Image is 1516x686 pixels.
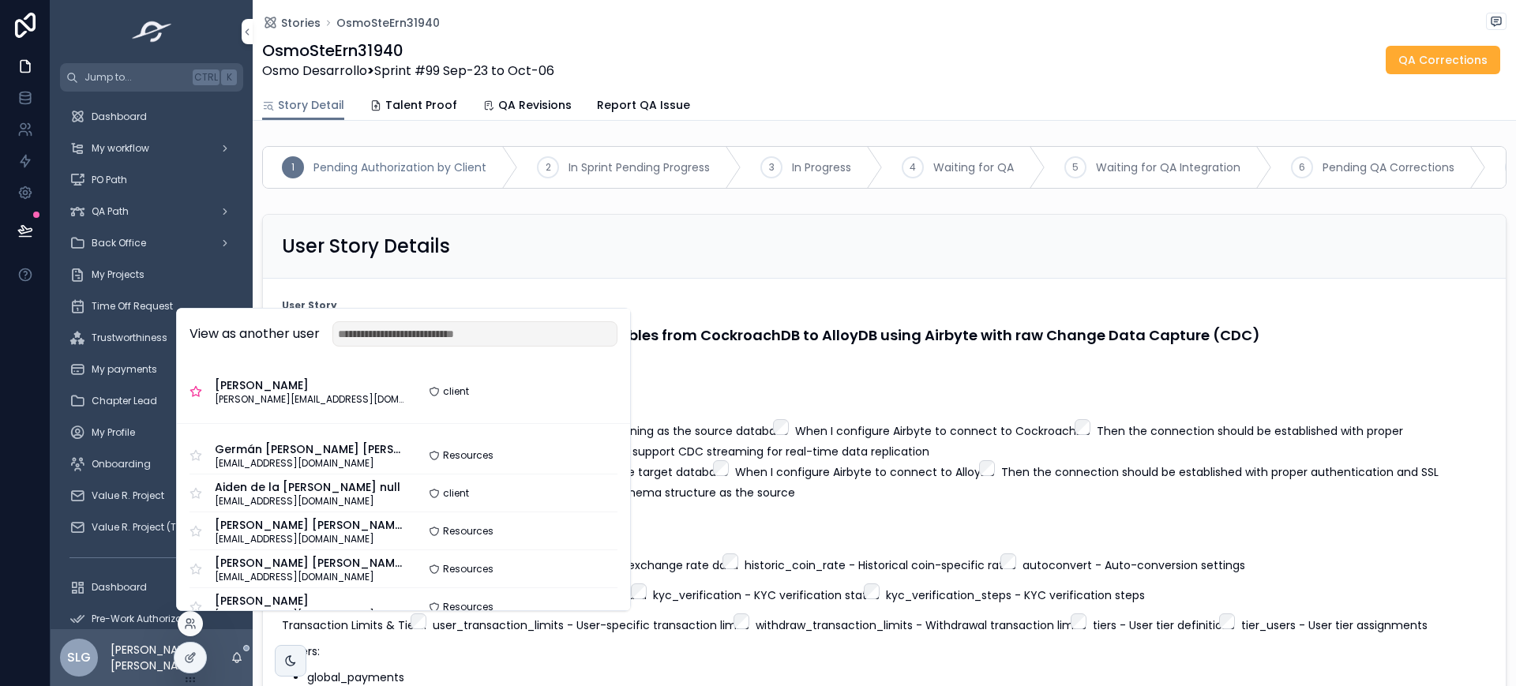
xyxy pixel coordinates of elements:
[60,387,243,415] a: Chapter Lead
[60,324,243,352] a: Trustworthiness
[60,482,243,510] a: Value R. Project
[60,418,243,447] a: My Profile
[60,229,243,257] a: Back Office
[215,479,400,495] span: Aiden de la [PERSON_NAME] null
[92,426,135,439] span: My Profile
[215,571,403,583] span: [EMAIL_ADDRESS][DOMAIN_NAME]
[385,97,457,113] span: Talent Proof
[92,458,151,470] span: Onboarding
[51,92,253,629] div: scrollable content
[282,643,1487,660] p: others:
[282,403,1487,501] p: Acceptance Criteria AC1: Source Database Configuration Given CockroachDB is running as the source...
[282,234,450,259] h2: User Story Details
[92,581,147,594] span: Dashboard
[282,613,1487,634] p: Transaction Limits & Tiers: user_transaction_limits - User-specific transaction limits withdraw_t...
[60,355,243,384] a: My payments
[60,134,243,163] a: My workflow
[92,300,173,313] span: Time Off Request
[443,487,469,500] span: client
[498,97,572,113] span: QA Revisions
[1096,159,1240,175] span: Waiting for QA Integration
[367,62,374,80] strong: >
[282,553,1487,574] p: Cryptocurrency & Exchange Tables: historic_rates - Historical exchange rate data historic_coin_ra...
[282,324,1487,346] h4: As CFO, I want to have critical financial data tables from CockroachDB to AlloyDB using Airbyte w...
[92,268,144,281] span: My Projects
[223,71,235,84] span: K
[792,159,851,175] span: In Progress
[546,161,551,174] span: 2
[127,19,177,44] img: App logo
[769,161,775,174] span: 3
[92,332,167,344] span: Trustworthiness
[111,642,231,673] p: [PERSON_NAME] [PERSON_NAME]
[92,489,164,502] span: Value R. Project
[597,91,690,122] a: Report QA Issue
[291,161,295,174] span: 1
[910,161,916,174] span: 4
[92,205,129,218] span: QA Path
[443,449,493,462] span: Resources
[60,261,243,289] a: My Projects
[281,15,321,31] span: Stories
[262,39,554,62] h1: OsmoSteErn31940
[92,111,147,123] span: Dashboard
[1386,46,1500,74] button: QA Corrections
[282,511,1487,544] p: AC3: Critical Tables Migration The following tables must be migrated with full CDC support:
[60,450,243,478] a: Onboarding
[60,166,243,194] a: PO Path
[92,521,205,534] span: Value R. Project (Talent)
[1323,159,1454,175] span: Pending QA Corrections
[67,648,91,667] span: SLG
[60,197,243,226] a: QA Path
[482,91,572,122] a: QA Revisions
[193,69,220,85] span: Ctrl
[215,555,403,571] span: [PERSON_NAME] [PERSON_NAME]
[60,513,243,542] a: Value R. Project (Talent)
[597,97,690,113] span: Report QA Issue
[336,15,440,31] a: OsmoSteErn31940
[189,324,320,343] h2: View as another user
[262,62,554,81] span: Osmo Desarrollo Sprint #99 Sep-23 to Oct-06
[92,174,127,186] span: PO Path
[282,299,337,312] strong: User Story
[215,495,400,508] span: [EMAIL_ADDRESS][DOMAIN_NAME]
[568,159,710,175] span: In Sprint Pending Progress
[60,63,243,92] button: Jump to...CtrlK
[215,457,403,470] span: [EMAIL_ADDRESS][DOMAIN_NAME]
[92,613,201,625] span: Pre-Work Authorization
[92,395,157,407] span: Chapter Lead
[92,237,146,249] span: Back Office
[92,142,149,155] span: My workflow
[370,91,457,122] a: Talent Proof
[278,97,344,113] span: Story Detail
[215,393,403,406] span: [PERSON_NAME][EMAIL_ADDRESS][DOMAIN_NAME]
[60,103,243,131] a: Dashboard
[443,601,493,613] span: Resources
[933,159,1014,175] span: Waiting for QA
[215,593,374,609] span: [PERSON_NAME]
[443,525,493,538] span: Resources
[215,377,403,393] span: [PERSON_NAME]
[262,91,344,121] a: Story Detail
[215,441,403,457] span: Germán [PERSON_NAME] [PERSON_NAME] Tocuyo [PERSON_NAME]
[60,573,243,602] a: Dashboard
[282,583,1487,604] p: KYC/Compliance Tables: kyc_information - KYC verification data kyc_verification - KYC verificatio...
[84,71,186,84] span: Jump to...
[1299,161,1305,174] span: 6
[60,292,243,321] a: Time Off Request
[1072,161,1079,174] span: 5
[307,669,1487,685] li: global_payments
[1398,52,1488,68] span: QA Corrections
[215,533,403,545] span: [EMAIL_ADDRESS][DOMAIN_NAME]
[60,605,243,633] a: Pre-Work Authorization
[92,363,157,376] span: My payments
[215,609,374,621] span: [EMAIL_ADDRESS][DOMAIN_NAME]
[313,159,486,175] span: Pending Authorization by Client
[215,517,403,533] span: [PERSON_NAME] [PERSON_NAME] [PERSON_NAME] null
[262,15,321,31] a: Stories
[443,563,493,575] span: Resources
[443,385,469,398] span: client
